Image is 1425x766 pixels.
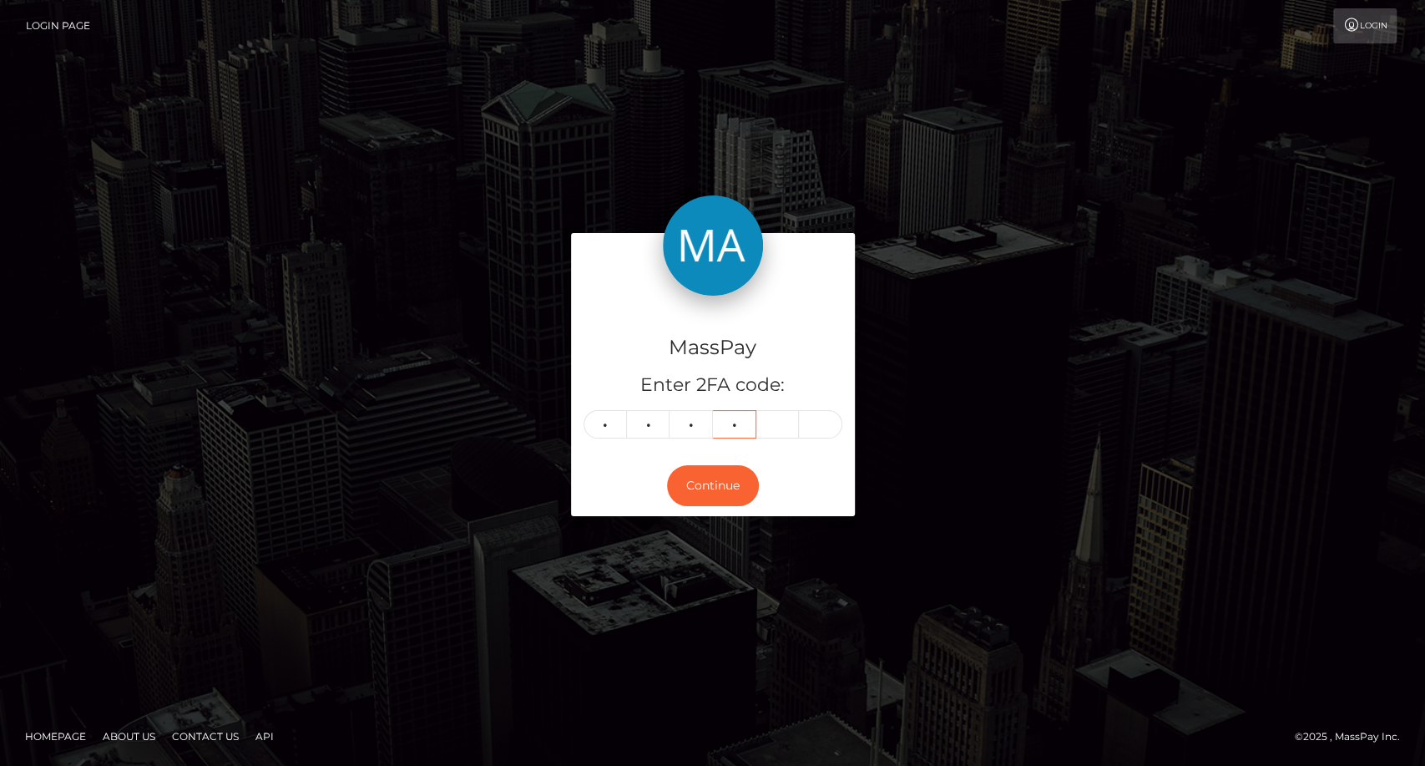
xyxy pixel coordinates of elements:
a: Login Page [26,8,90,43]
img: MassPay [663,195,763,296]
a: Login [1333,8,1397,43]
a: Homepage [18,723,93,749]
a: Contact Us [165,723,245,749]
div: © 2025 , MassPay Inc. [1295,728,1412,746]
a: API [249,723,280,749]
h4: MassPay [584,333,842,363]
button: Continue [667,465,759,506]
a: About Us [96,723,162,749]
h5: Enter 2FA code: [584,373,842,398]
